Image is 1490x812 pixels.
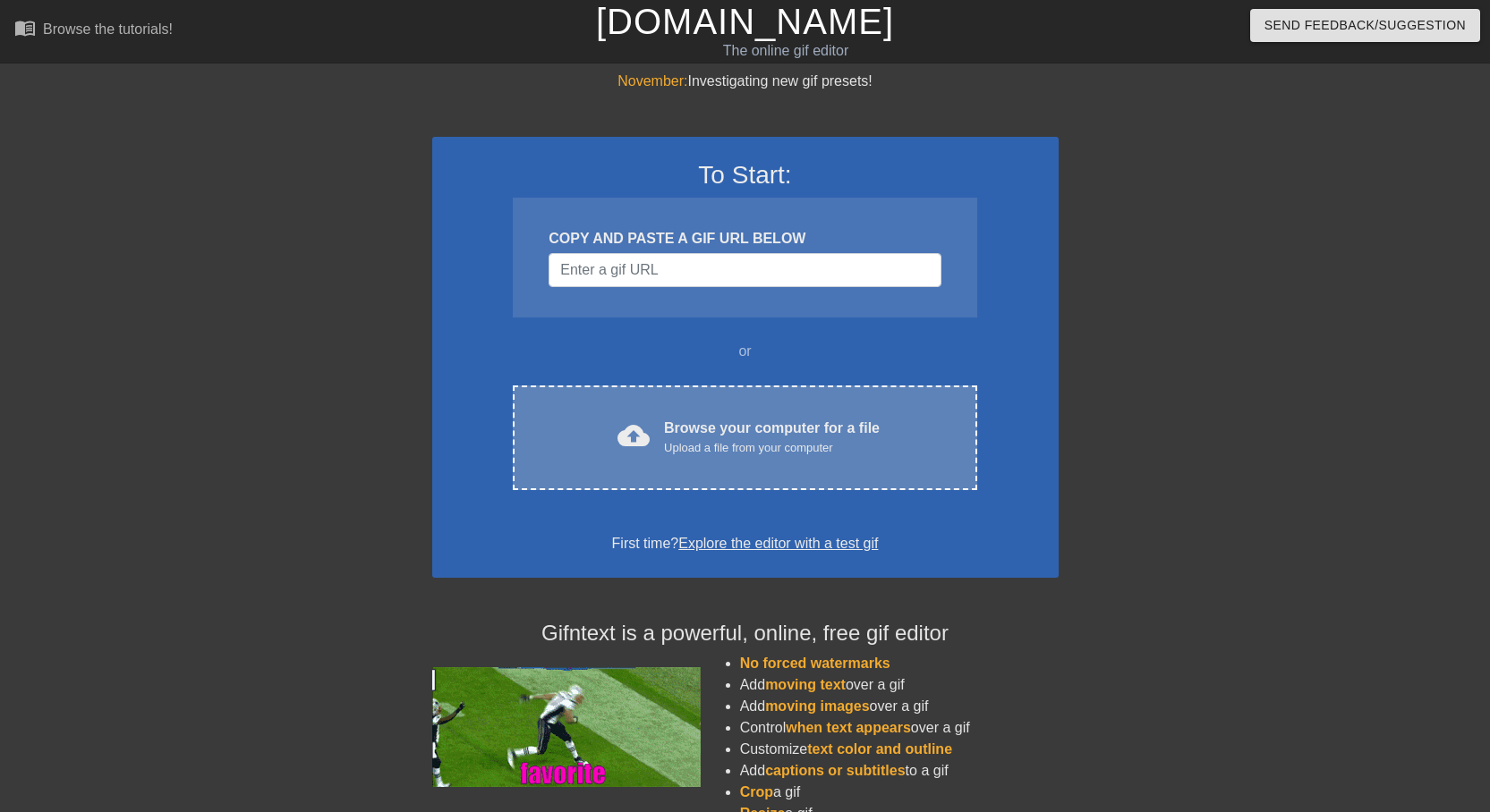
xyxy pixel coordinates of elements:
div: Browse the tutorials! [43,21,173,37]
span: text color and outline [807,741,952,757]
h4: Gifntext is a powerful, online, free gif editor [432,621,1059,647]
h3: To Start: [456,160,1035,190]
div: COPY AND PASTE A GIF URL BELOW [549,228,941,250]
span: Crop [740,784,773,799]
img: football_small.gif [432,667,701,787]
span: when text appears [786,720,911,735]
span: November: [617,73,687,89]
li: a gif [740,782,1059,803]
div: First time? [456,533,1035,554]
div: The online gif editor [506,40,1066,62]
span: No forced watermarks [740,656,890,671]
div: Investigating new gif presets! [432,71,1059,92]
div: Upload a file from your computer [664,439,880,457]
span: menu_book [14,17,36,38]
div: Browse your computer for a file [664,418,880,457]
span: moving images [765,698,869,714]
li: Add over a gif [740,696,1059,717]
a: [DOMAIN_NAME] [596,2,894,41]
li: Add to a gif [740,760,1059,782]
a: Explore the editor with a test gif [678,536,878,551]
div: or [479,341,1012,362]
input: Username [549,253,941,287]
li: Control over a gif [740,717,1059,739]
span: cloud_upload [617,419,650,452]
li: Customize [740,739,1059,760]
span: captions or subtitles [765,763,905,778]
li: Add over a gif [740,674,1059,696]
span: Send Feedback/Suggestion [1264,14,1466,37]
span: moving text [765,677,846,692]
button: Send Feedback/Suggestion [1250,9,1480,42]
a: Browse the tutorials! [14,17,173,45]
